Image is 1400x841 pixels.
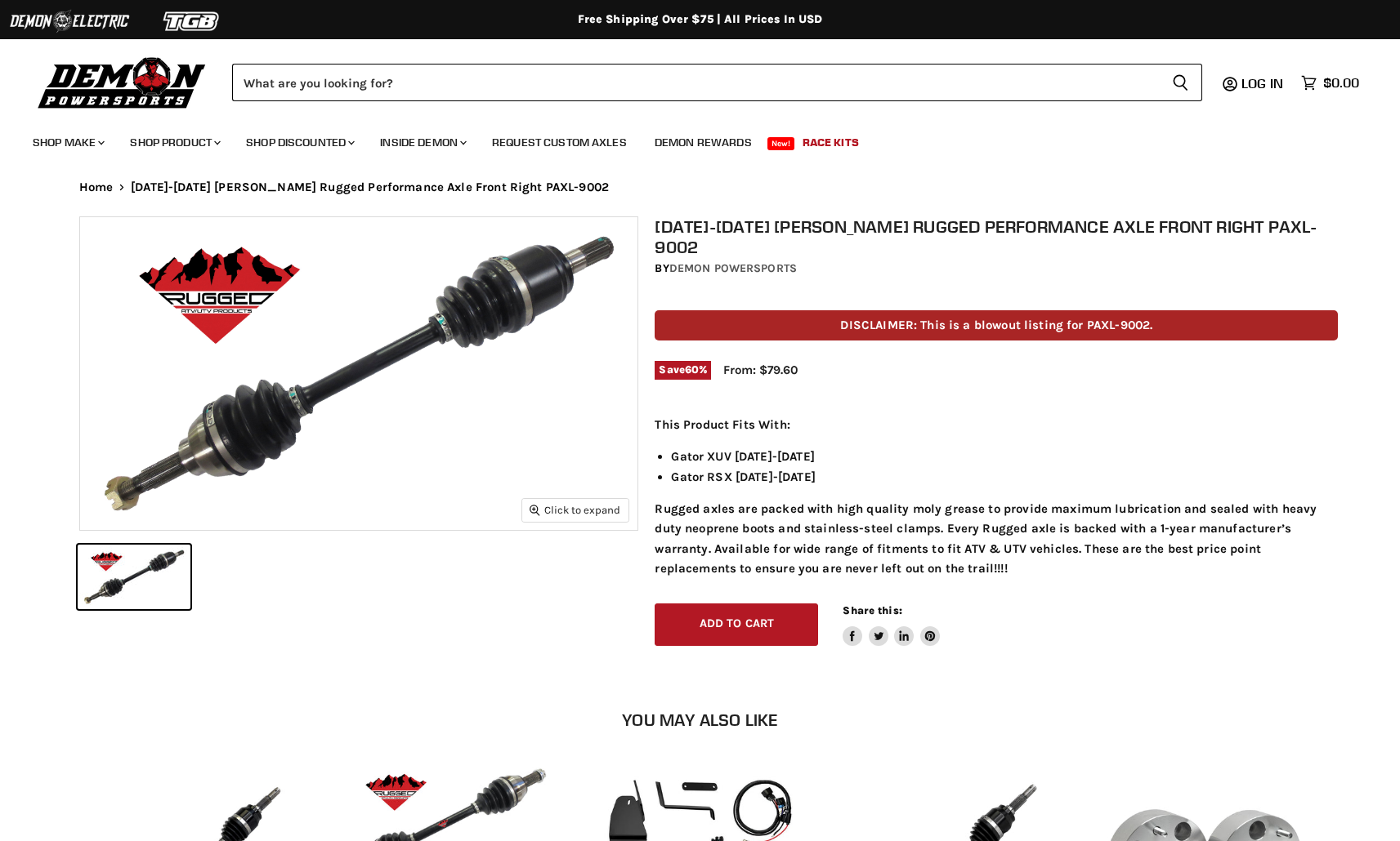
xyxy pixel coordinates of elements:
span: [DATE]-[DATE] [PERSON_NAME] Rugged Performance Axle Front Right PAXL-9002 [131,180,609,194]
input: Search [232,64,1159,101]
button: 2011-2022 John Deere Rugged Performance Axle Front Right PAXL-9002 thumbnail [78,545,190,609]
a: Request Custom Axles [480,126,639,159]
span: Add to cart [700,616,775,630]
aside: Share this: [843,603,940,647]
span: New! [767,137,795,150]
span: From: $79.60 [723,363,798,377]
a: Demon Rewards [642,126,764,159]
h2: You may also like [79,710,1322,729]
a: Log in [1234,76,1293,91]
div: by [655,260,1338,278]
span: Save % [655,361,711,379]
a: Demon Powersports [669,261,797,275]
p: DISCLAIMER: This is a blowout listing for PAXL-9002. [655,310,1338,340]
a: Shop Discounted [234,126,365,159]
li: Gator RSX [DATE]-[DATE] [671,467,1338,487]
span: $0.00 [1323,75,1359,91]
ul: Main menu [20,119,1355,159]
a: Home [79,180,114,194]
a: Race Kits [790,126,871,159]
img: 2011-2022 John Deere Rugged Performance Axle Front Right PAXL-9002 [80,217,637,530]
li: Gator XUV [DATE]-[DATE] [671,447,1338,466]
span: 60 [685,363,699,376]
button: Click to expand [522,499,628,521]
a: Inside Demon [368,126,476,159]
a: Shop Make [20,126,114,159]
form: Product [232,64,1202,101]
div: Rugged axles are packed with high quality moly grease to provide maximum lubrication and sealed w... [655,415,1338,579]
img: TGB Logo 2 [131,6,253,37]
button: Add to cart [655,603,818,647]
button: Search [1159,64,1202,101]
img: Demon Powersports [33,53,212,111]
img: Demon Electric Logo 2 [8,6,131,37]
span: Share this: [843,604,901,616]
h1: [DATE]-[DATE] [PERSON_NAME] Rugged Performance Axle Front Right PAXL-9002 [655,216,1338,257]
span: Click to expand [530,504,620,516]
a: Shop Product [118,126,230,159]
nav: Breadcrumbs [47,180,1354,194]
p: This Product Fits With: [655,415,1338,434]
span: Log in [1241,75,1283,91]
a: $0.00 [1293,71,1367,95]
div: Free Shipping Over $75 | All Prices In USD [47,12,1354,27]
